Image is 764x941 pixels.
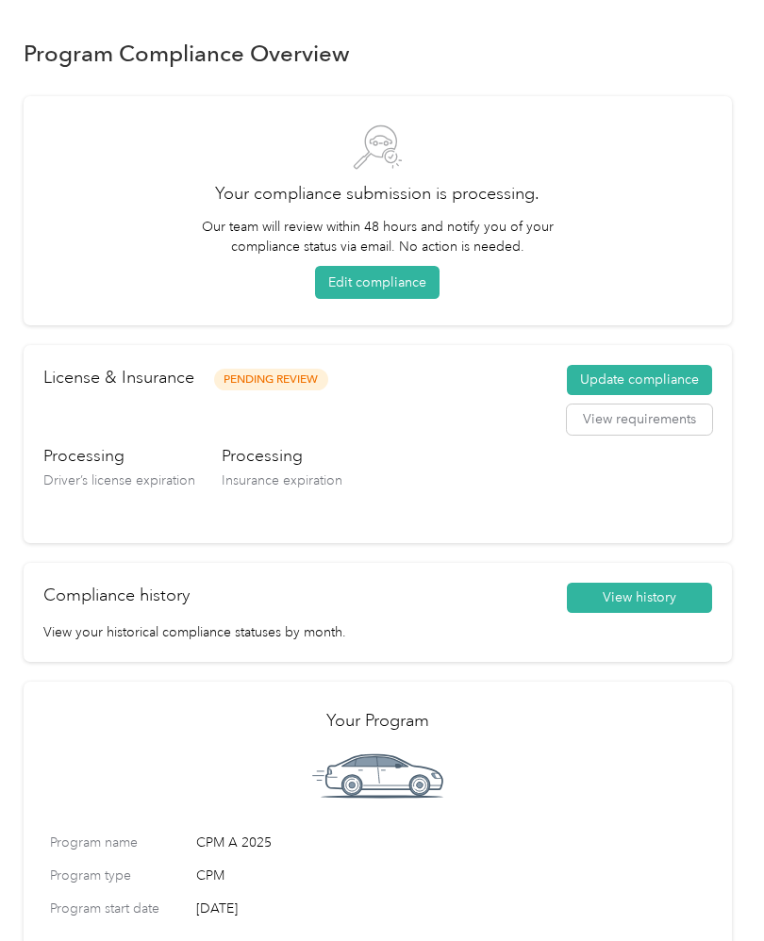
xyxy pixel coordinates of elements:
label: Program start date [50,899,190,918]
span: [DATE] [196,899,706,918]
h2: Your Program [50,708,706,734]
h2: Your compliance submission is processing. [50,181,706,206]
h2: Compliance history [43,583,190,608]
h1: Program Compliance Overview [24,43,350,63]
p: View your historical compliance statuses by month. [43,622,712,642]
iframe: Everlance-gr Chat Button Frame [658,835,764,941]
h2: License & Insurance [43,365,194,390]
p: Our team will review within 48 hours and notify you of your compliance status via email. No actio... [192,217,562,256]
button: View history [567,583,712,613]
h3: Processing [43,444,195,468]
span: Pending Review [214,369,328,390]
label: Program name [50,833,190,852]
h3: Processing [222,444,342,468]
span: Insurance expiration [222,472,342,488]
button: Edit compliance [315,266,440,299]
button: Update compliance [567,365,712,395]
span: CPM [196,866,706,885]
span: Driver’s license expiration [43,472,195,488]
button: View requirements [567,404,712,435]
span: CPM A 2025 [196,833,706,852]
label: Program type [50,866,190,885]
